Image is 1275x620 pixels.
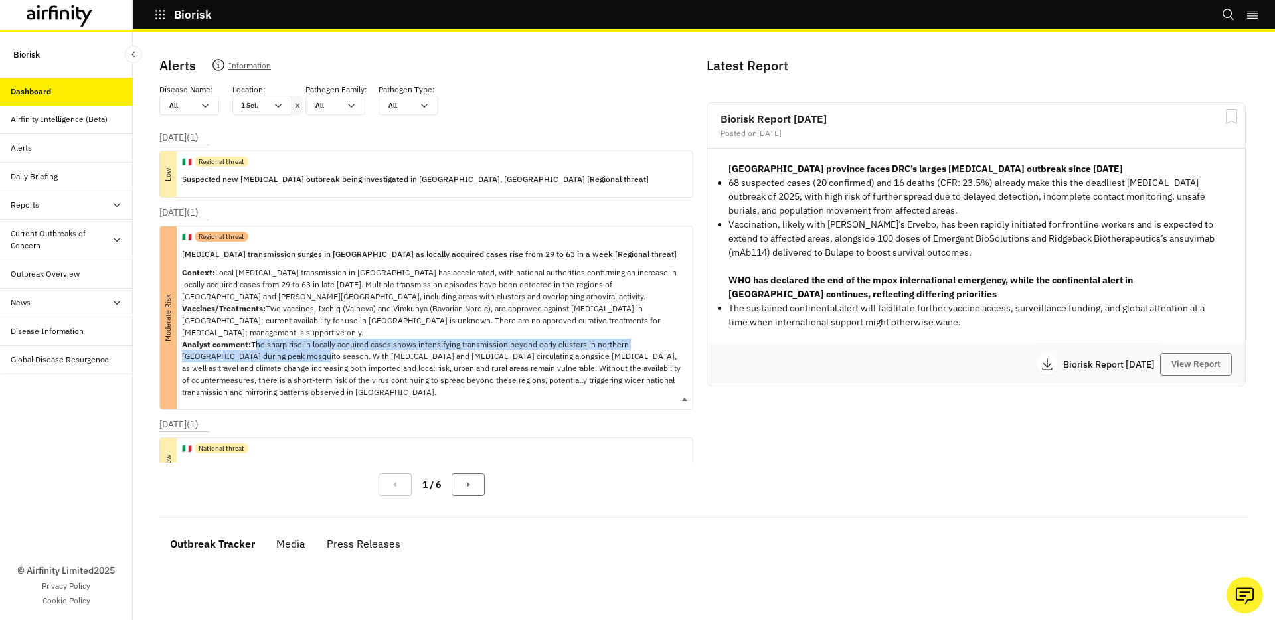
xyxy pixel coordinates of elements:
[182,172,649,187] p: Suspected new [MEDICAL_DATA] outbreak being investigated in [GEOGRAPHIC_DATA], [GEOGRAPHIC_DATA] ...
[182,459,612,473] p: [MEDICAL_DATA] risk prompts seizure of 1,500 jars in [GEOGRAPHIC_DATA], [GEOGRAPHIC_DATA] [Nation...
[728,301,1224,329] p: The sustained continental alert will facilitate further vaccine access, surveillance funding, and...
[228,58,271,77] p: Information
[232,84,266,96] p: Location :
[11,268,80,280] div: Outbreak Overview
[1222,3,1235,26] button: Search
[721,129,1232,137] div: Posted on [DATE]
[159,206,199,220] p: [DATE] ( 1 )
[305,84,367,96] p: Pathogen Family :
[11,354,109,366] div: Global Disease Resurgence
[182,303,266,313] strong: Vaccines/Treatments:
[125,46,142,63] button: Close Sidebar
[182,247,682,262] p: [MEDICAL_DATA] transmission surges in [GEOGRAPHIC_DATA] as locally acquired cases rise from 29 to...
[170,534,255,554] div: Outbreak Tracker
[199,232,244,242] p: Regional threat
[182,267,682,398] p: Local [MEDICAL_DATA] transmission in [GEOGRAPHIC_DATA] has accelerated, with national authorities...
[182,443,192,455] p: 🇮🇹
[728,163,1123,175] strong: [GEOGRAPHIC_DATA] province faces DRC’s larges [MEDICAL_DATA] outbreak since [DATE]
[422,478,441,492] p: 1 / 6
[154,3,212,26] button: Biorisk
[11,171,58,183] div: Daily Briefing
[379,473,412,496] button: Previous Page
[42,595,90,607] a: Cookie Policy
[11,86,51,98] div: Dashboard
[199,157,244,167] p: Regional threat
[159,418,199,431] p: [DATE] ( 1 )
[233,96,273,114] div: 1 Sel.
[182,268,215,277] strong: Context:
[77,309,260,326] p: Moderate Risk
[174,9,212,21] p: Biorisk
[721,114,1232,124] h2: Biorisk Report [DATE]
[182,231,192,243] p: 🇮🇹
[11,199,39,211] div: Reports
[17,564,115,578] p: © Airfinity Limited 2025
[11,325,84,337] div: Disease Information
[11,142,32,154] div: Alerts
[1223,108,1240,125] svg: Bookmark Report
[1160,353,1232,376] button: View Report
[276,534,305,554] div: Media
[13,42,40,67] p: Biorisk
[327,534,400,554] div: Press Releases
[1227,577,1263,613] button: Ask our analysts
[11,228,112,252] div: Current Outbreaks of Concern
[11,114,108,125] div: Airfinity Intelligence (Beta)
[379,84,435,96] p: Pathogen Type :
[199,443,244,453] p: National threat
[728,218,1224,260] p: Vaccination, likely with [PERSON_NAME]’s Ervebo, has been rapidly initiated for frontline workers...
[182,156,192,168] p: 🇮🇹
[728,176,1224,218] p: 68 suspected cases (20 confirmed) and 16 deaths (CFR: 23.5%) already make this the deadliest [MED...
[1063,360,1160,369] p: Biorisk Report [DATE]
[42,580,90,592] a: Privacy Policy
[707,56,1243,76] p: Latest Report
[728,274,1133,300] strong: WHO has declared the end of the mpox international emergency, while the continental alert in [GEO...
[452,473,485,496] button: Next Page
[159,131,199,145] p: [DATE] ( 1 )
[145,453,191,469] p: Low
[159,56,196,76] p: Alerts
[182,339,251,349] strong: Analyst comment:
[145,166,191,183] p: Low
[11,297,31,309] div: News
[159,84,213,96] p: Disease Name :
